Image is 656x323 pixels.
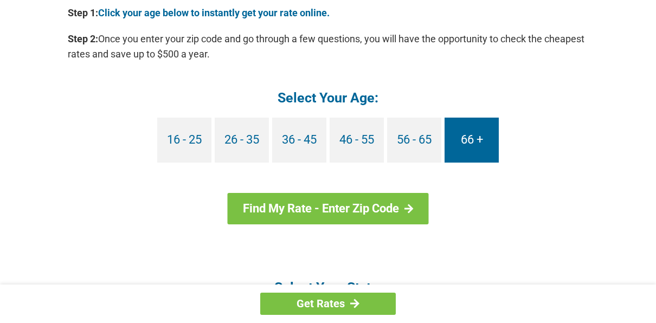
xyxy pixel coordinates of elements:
[228,193,429,224] a: Find My Rate - Enter Zip Code
[68,279,588,296] h4: Select Your State:
[68,7,98,18] b: Step 1:
[68,31,588,62] p: Once you enter your zip code and go through a few questions, you will have the opportunity to che...
[68,89,588,107] h4: Select Your Age:
[330,118,384,163] a: 46 - 55
[272,118,326,163] a: 36 - 45
[445,118,499,163] a: 66 +
[260,293,396,315] a: Get Rates
[387,118,441,163] a: 56 - 65
[68,33,98,44] b: Step 2:
[98,7,330,18] a: Click your age below to instantly get your rate online.
[157,118,211,163] a: 16 - 25
[215,118,269,163] a: 26 - 35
